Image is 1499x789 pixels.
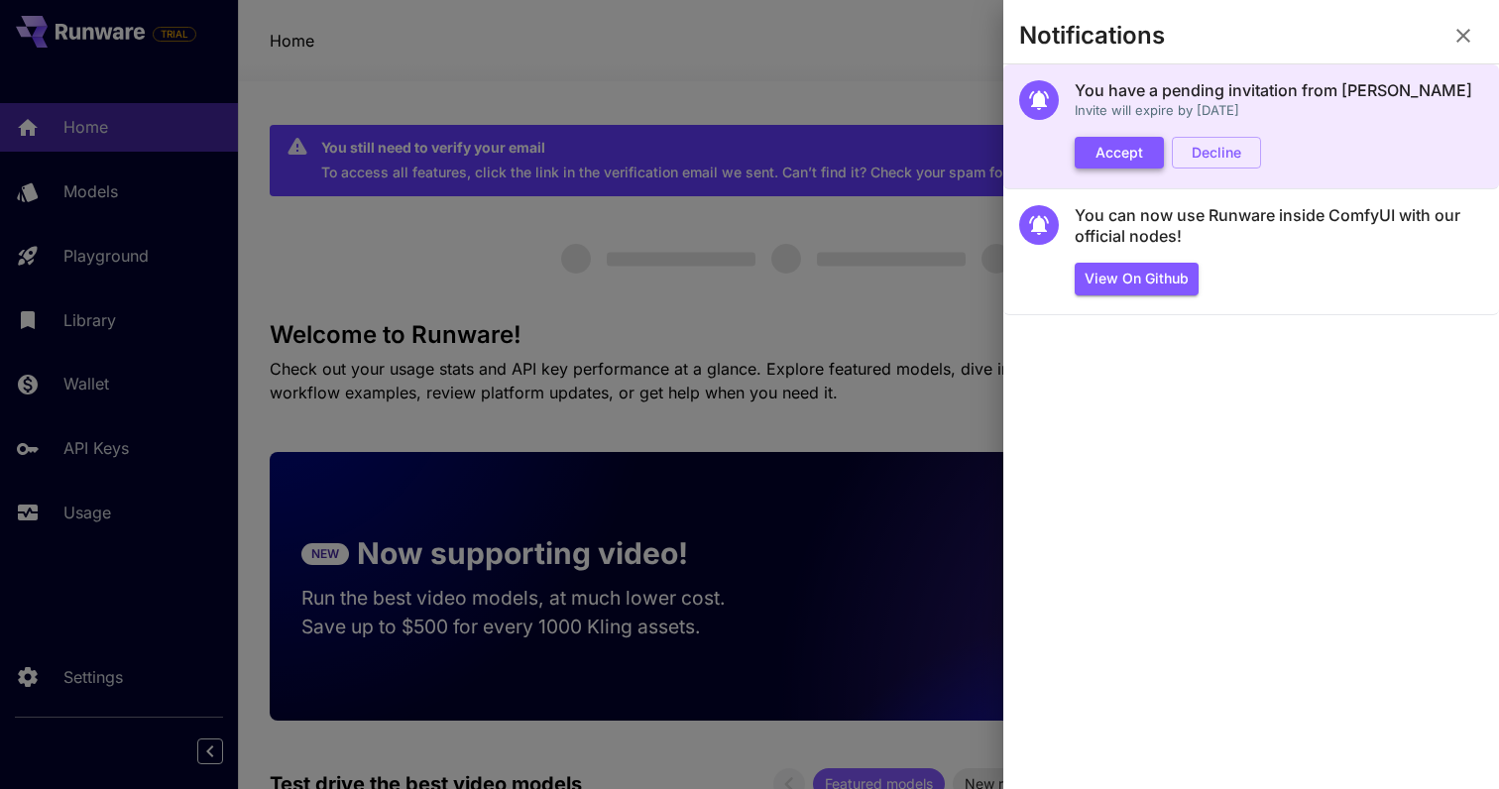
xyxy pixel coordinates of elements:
[1075,205,1483,248] h5: You can now use Runware inside ComfyUI with our official nodes!
[1075,80,1472,101] h5: You have a pending invitation from [PERSON_NAME]
[1172,137,1261,169] button: Decline
[1075,101,1472,121] p: Invite will expire by [DATE]
[1075,137,1164,169] button: Accept
[1075,263,1199,295] button: View on Github
[1019,22,1165,50] h3: Notifications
